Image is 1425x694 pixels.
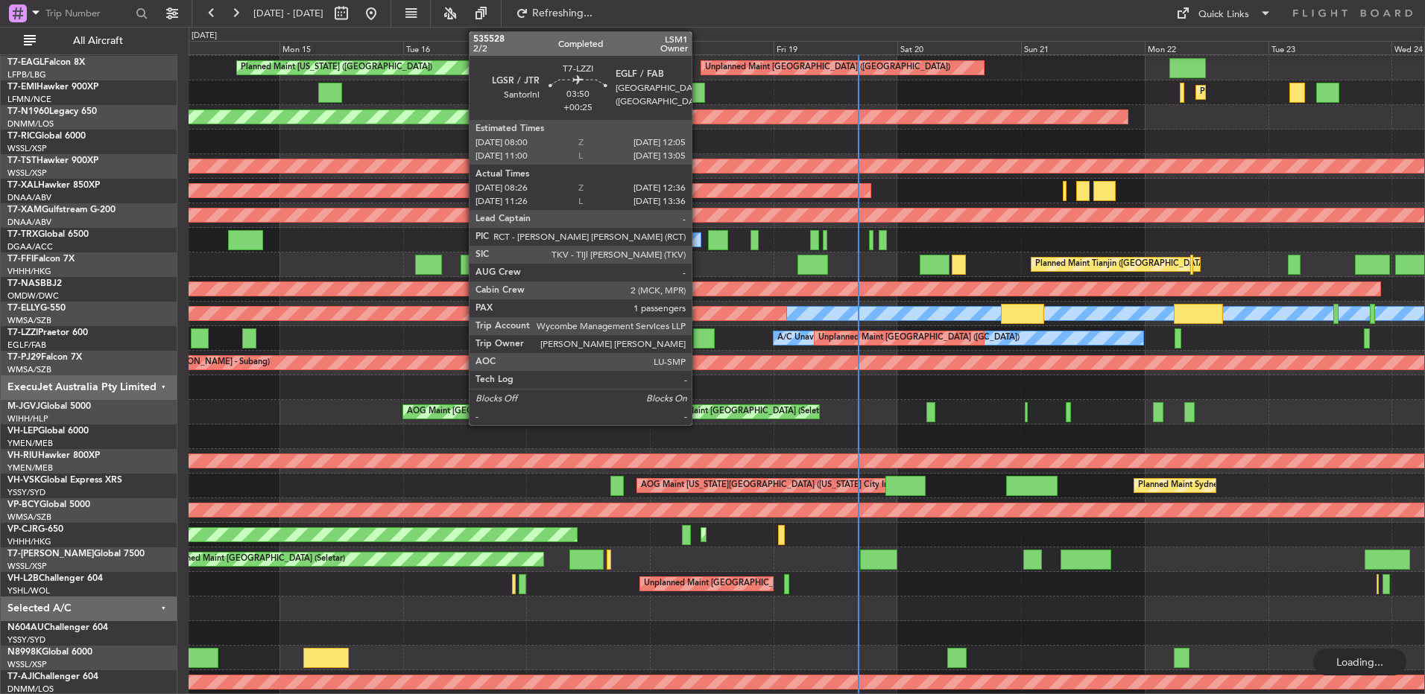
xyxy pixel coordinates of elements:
[7,217,51,228] a: DNAA/ABV
[7,672,34,681] span: T7-AJI
[7,550,145,558] a: T7-[PERSON_NAME]Global 7500
[7,168,47,179] a: WSSL/XSP
[530,401,772,423] div: [PERSON_NAME][GEOGRAPHIC_DATA] ([PERSON_NAME] Intl)
[7,192,51,203] a: DNAA/ABV
[7,132,86,141] a: T7-RICGlobal 6000
[7,156,98,165] a: T7-TSTHawker 900XP
[403,41,527,54] div: Tue 16
[7,413,48,424] a: WIHH/HLP
[7,241,53,252] a: DGAA/ACC
[7,279,62,288] a: T7-NASBBJ2
[7,290,59,302] a: OMDW/DWC
[7,340,46,351] a: EGLF/FAB
[7,353,82,362] a: T7-PJ29Falcon 7X
[16,29,162,53] button: All Aircraft
[7,512,51,523] a: WMSA/SZB
[7,525,38,534] span: VP-CJR
[7,255,34,264] span: T7-FFI
[897,41,1021,54] div: Sat 20
[705,523,954,546] div: Planned Maint [GEOGRAPHIC_DATA] ([GEOGRAPHIC_DATA] Intl)
[507,106,674,128] div: AOG Maint London ([GEOGRAPHIC_DATA])
[7,672,98,681] a: T7-AJIChallenger 604
[192,30,217,42] div: [DATE]
[1268,41,1392,54] div: Tue 23
[7,585,50,596] a: YSHL/WOL
[279,41,403,54] div: Mon 15
[705,57,950,79] div: Unplanned Maint [GEOGRAPHIC_DATA] ([GEOGRAPHIC_DATA])
[7,427,38,436] span: VH-LEP
[7,255,75,264] a: T7-FFIFalcon 7X
[7,58,44,67] span: T7-EAGL
[7,623,44,632] span: N604AU
[644,573,889,595] div: Unplanned Maint [GEOGRAPHIC_DATA] ([GEOGRAPHIC_DATA])
[7,438,53,449] a: YMEN/MEB
[1169,1,1279,25] button: Quick Links
[7,266,51,277] a: VHHH/HKG
[7,315,51,326] a: WMSA/SZB
[7,230,89,239] a: T7-TRXGlobal 6500
[7,525,63,534] a: VP-CJRG-650
[7,83,98,92] a: T7-EMIHawker 900XP
[641,474,896,497] div: AOG Maint [US_STATE][GEOGRAPHIC_DATA] ([US_STATE] City Intl)
[7,58,85,67] a: T7-EAGLFalcon 8X
[7,402,91,411] a: M-JGVJGlobal 5000
[7,462,53,474] a: YMEN/MEB
[7,181,100,190] a: T7-XALHawker 850XP
[1138,474,1311,497] div: Planned Maint Sydney ([PERSON_NAME] Intl)
[7,487,45,498] a: YSSY/SYD
[7,107,97,116] a: T7-N1960Legacy 650
[7,402,40,411] span: M-JGVJ
[526,41,650,54] div: Wed 17
[640,229,687,251] div: A/C Booked
[7,500,40,509] span: VP-BCY
[253,7,323,20] span: [DATE] - [DATE]
[7,500,90,509] a: VP-BCYGlobal 5000
[7,574,39,583] span: VH-L2B
[7,69,46,80] a: LFPB/LBG
[7,230,38,239] span: T7-TRX
[39,36,157,46] span: All Aircraft
[7,279,40,288] span: T7-NAS
[407,401,581,423] div: AOG Maint [GEOGRAPHIC_DATA] (Halim Intl)
[774,41,897,54] div: Fri 19
[7,94,51,105] a: LFMN/NCE
[7,206,42,214] span: T7-XAM
[7,634,45,646] a: YSSY/SYD
[7,328,38,337] span: T7-LZZI
[241,57,432,79] div: Planned Maint [US_STATE] ([GEOGRAPHIC_DATA])
[7,206,116,214] a: T7-XAMGulfstream G-200
[7,143,47,154] a: WSSL/XSP
[7,118,54,130] a: DNMM/LOS
[7,364,51,375] a: WMSA/SZB
[7,181,38,190] span: T7-XAL
[156,41,279,54] div: Sun 14
[1198,7,1249,22] div: Quick Links
[509,1,598,25] button: Refreshing...
[818,327,1064,349] div: Unplanned Maint [GEOGRAPHIC_DATA] ([GEOGRAPHIC_DATA])
[7,476,40,485] span: VH-VSK
[7,623,108,632] a: N604AUChallenger 604
[7,648,42,657] span: N8998K
[650,41,774,54] div: Thu 18
[7,427,89,436] a: VH-LEPGlobal 6000
[7,451,38,460] span: VH-RIU
[7,83,37,92] span: T7-EMI
[7,648,92,657] a: N8998KGlobal 6000
[7,132,35,141] span: T7-RIC
[7,328,88,337] a: T7-LZZIPraetor 600
[7,304,40,313] span: T7-ELLY
[7,107,49,116] span: T7-N1960
[7,659,47,670] a: WSSL/XSP
[7,476,122,485] a: VH-VSKGlobal Express XRS
[7,156,37,165] span: T7-TST
[7,451,100,460] a: VH-RIUHawker 800XP
[1145,41,1268,54] div: Mon 22
[7,550,94,558] span: T7-[PERSON_NAME]
[531,8,594,19] span: Refreshing...
[1021,41,1145,54] div: Sun 21
[654,401,829,423] div: Planned Maint [GEOGRAPHIC_DATA] (Seletar)
[7,536,51,547] a: VHHH/HKG
[7,574,103,583] a: VH-L2BChallenger 604
[1035,253,1209,276] div: Planned Maint Tianjin ([GEOGRAPHIC_DATA])
[1313,649,1406,675] div: Loading...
